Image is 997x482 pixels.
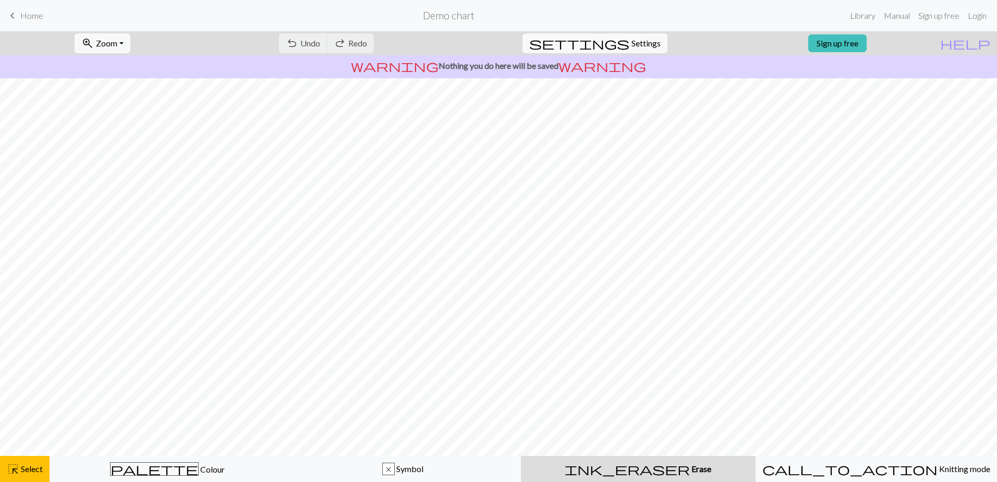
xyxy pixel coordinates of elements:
[914,5,964,26] a: Sign up free
[20,10,43,20] span: Home
[7,462,19,476] span: highlight_alt
[690,464,711,474] span: Erase
[383,463,394,476] div: x
[565,462,690,476] span: ink_eraser
[964,5,991,26] a: Login
[50,456,285,482] button: Colour
[351,58,439,73] span: warning
[529,37,629,50] i: Settings
[96,38,117,48] span: Zoom
[395,464,423,474] span: Symbol
[846,5,880,26] a: Library
[880,5,914,26] a: Manual
[938,464,990,474] span: Knitting mode
[423,9,475,21] h2: Demo chart
[81,36,94,51] span: zoom_in
[285,456,521,482] button: x Symbol
[529,36,629,51] span: settings
[111,462,198,476] span: palette
[6,7,43,25] a: Home
[4,59,993,72] p: Nothing you do here will be saved
[521,456,756,482] button: Erase
[631,37,661,50] span: Settings
[558,58,646,73] span: warning
[522,33,667,53] button: SettingsSettings
[75,33,130,53] button: Zoom
[762,462,938,476] span: call_to_action
[756,456,997,482] button: Knitting mode
[6,8,19,23] span: keyboard_arrow_left
[808,34,867,52] a: Sign up free
[19,464,43,474] span: Select
[199,464,225,474] span: Colour
[940,36,990,51] span: help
